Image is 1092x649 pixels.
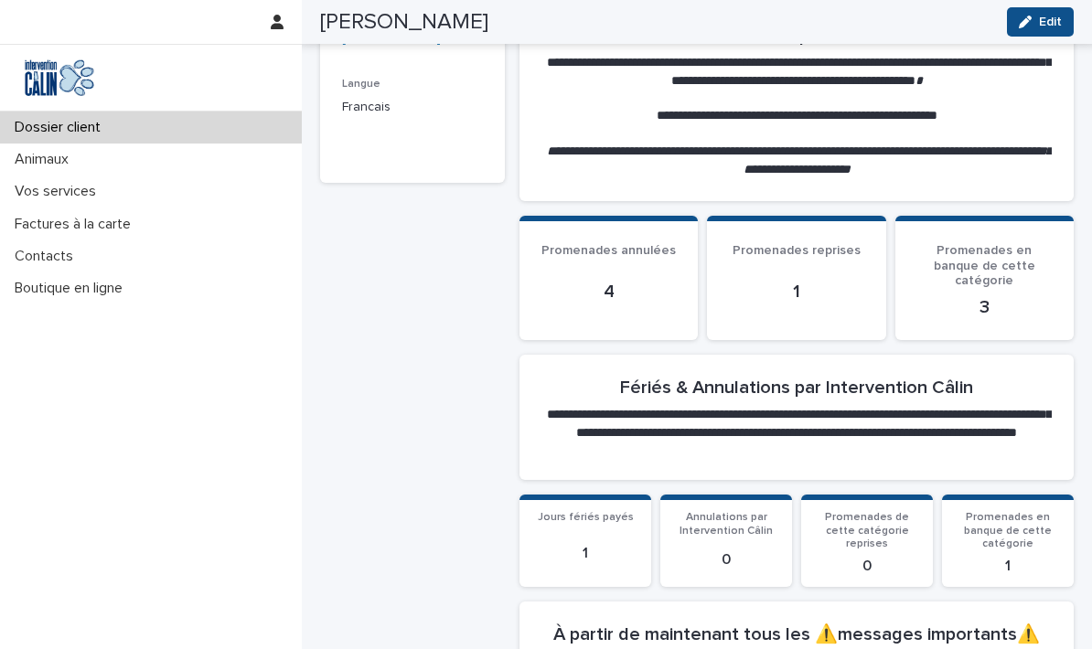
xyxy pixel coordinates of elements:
span: Promenades reprises [733,244,861,257]
span: Jours fériés payés [538,512,634,523]
p: 0 [812,558,922,575]
p: Factures à la carte [7,216,145,233]
h2: [PERSON_NAME] [320,9,488,36]
p: Vos services [7,183,111,200]
h2: À partir de maintenant tous les ⚠️messages importants⚠️ [553,623,1040,645]
img: Y0SYDZVsQvbSeSFpbQoq [15,59,104,96]
p: 4 [541,281,676,303]
span: Promenades en banque de cette catégorie [964,512,1052,549]
p: 3 [917,296,1052,318]
p: Francais [342,98,483,117]
button: Edit [1007,7,1074,37]
p: 1 [729,281,863,303]
p: Dossier client [7,119,115,136]
span: Promenades annulées [541,244,676,257]
span: Promenades en banque de cette catégorie [934,244,1035,288]
h2: Fériés & Annulations par Intervention Câlin [620,377,973,399]
p: 0 [671,551,781,569]
span: Promenades de cette catégorie reprises [825,512,909,549]
p: 1 [953,558,1063,575]
p: 1 [530,545,640,562]
a: [EMAIL_ADDRESS][DOMAIN_NAME] [342,13,450,45]
span: Edit [1039,16,1062,28]
span: Langue [342,79,380,90]
span: Annulations par Intervention Câlin [680,512,773,536]
p: Boutique en ligne [7,280,137,297]
p: Contacts [7,248,88,265]
p: Animaux [7,151,83,168]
